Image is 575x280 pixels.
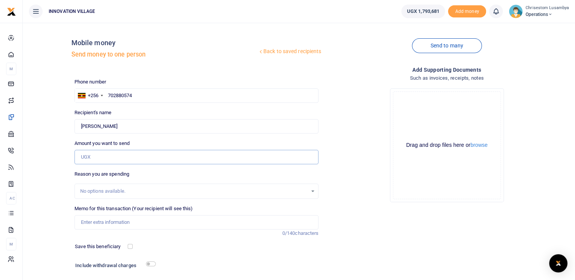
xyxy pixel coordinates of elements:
label: Amount you want to send [74,140,130,147]
a: UGX 1,793,681 [401,5,445,18]
h4: Add supporting Documents [325,66,569,74]
span: UGX 1,793,681 [407,8,439,15]
a: profile-user Chrisestom Lusambya Operations [509,5,569,18]
input: Loading name... [74,119,319,134]
li: M [6,238,16,250]
li: Wallet ballance [398,5,448,18]
label: Memo for this transaction (Your recipient will see this) [74,205,193,212]
div: Uganda: +256 [75,89,105,102]
a: Add money [448,8,486,14]
li: M [6,63,16,75]
span: INNOVATION VILLAGE [46,8,98,15]
label: Reason you are spending [74,170,129,178]
button: browse [470,142,488,148]
a: Back to saved recipients [258,45,322,58]
h4: Such as invoices, receipts, notes [325,74,569,82]
h6: Include withdrawal charges [75,263,152,269]
img: profile-user [509,5,523,18]
span: Add money [448,5,486,18]
label: Save this beneficiary [75,243,120,250]
li: Toup your wallet [448,5,486,18]
div: +256 [88,92,98,99]
input: Enter phone number [74,88,319,103]
a: Send to many [412,38,482,53]
input: Enter extra information [74,215,319,230]
div: Drag and drop files here or [393,142,501,149]
div: Open Intercom Messenger [549,254,567,272]
span: characters [295,230,318,236]
li: Ac [6,192,16,204]
small: Chrisestom Lusambya [526,5,569,11]
h5: Send money to one person [71,51,258,58]
div: File Uploader [390,88,504,202]
img: logo-small [7,7,16,16]
h4: Mobile money [71,39,258,47]
span: Operations [526,11,569,18]
label: Recipient's name [74,109,112,116]
span: 0/140 [282,230,295,236]
a: logo-small logo-large logo-large [7,8,16,14]
label: Phone number [74,78,106,86]
div: No options available. [80,187,308,195]
input: UGX [74,150,319,164]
